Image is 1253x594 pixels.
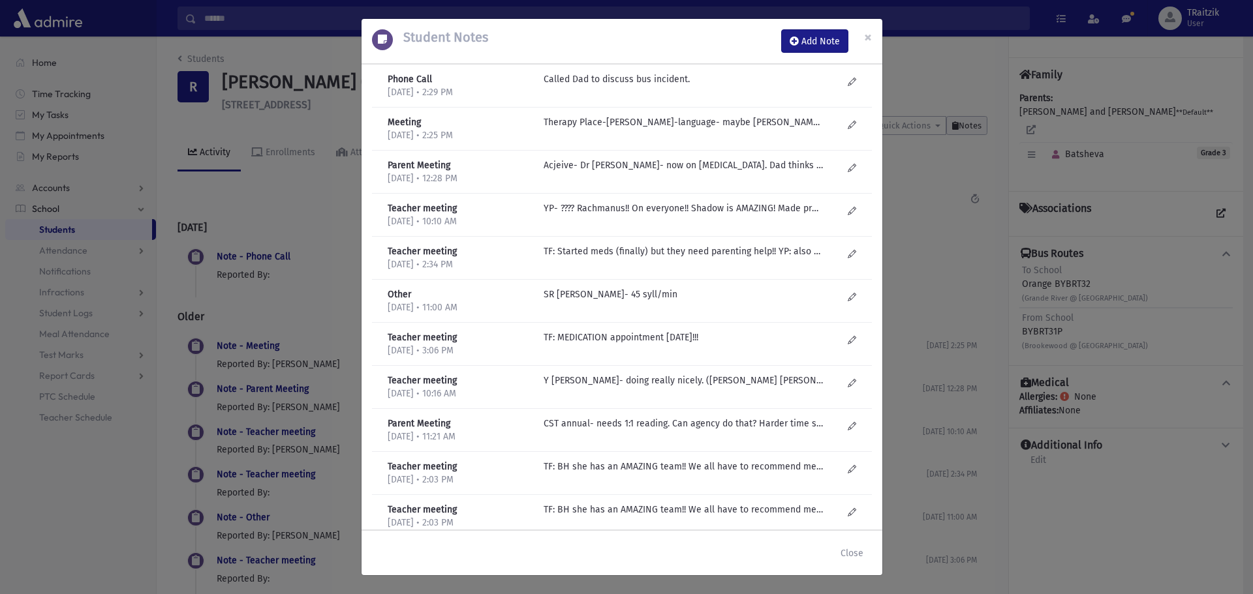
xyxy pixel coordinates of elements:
[388,504,457,515] b: Teacher meeting
[388,387,531,400] p: [DATE] • 10:16 AM
[388,332,457,343] b: Teacher meeting
[388,129,531,142] p: [DATE] • 2:25 PM
[544,374,823,387] p: Y [PERSON_NAME]- doing really nicely. ([PERSON_NAME] [PERSON_NAME]). Very, very spacey!! Agreed t...
[388,203,457,214] b: Teacher meeting
[388,418,450,429] b: Parent Meeting
[781,29,848,53] button: Add Note
[544,417,823,430] p: CST annual- needs 1:1 reading. Can agency do that? Harder time staying focused. Recommended medic...
[393,29,488,45] h5: Student Notes
[832,541,872,565] button: Close
[864,28,872,46] span: ×
[544,460,823,473] p: TF: BH she has an AMAZING team!! We all have to recommend meds!
[544,288,823,301] p: SR [PERSON_NAME]- 45 syll/min
[388,117,421,128] b: Meeting
[388,246,457,257] b: Teacher meeting
[388,86,531,99] p: [DATE] • 2:29 PM
[388,258,531,271] p: [DATE] • 2:34 PM
[544,201,823,215] p: YP- ???? Rachmanus!! On everyone!! Shadow is AMAZING! Made progress in social areas. SO out of it...
[388,301,531,314] p: [DATE] • 11:00 AM
[388,516,531,529] p: [DATE] • 2:03 PM
[544,158,823,172] p: Acjeive- Dr [PERSON_NAME]- now on [MEDICAL_DATA]. Dad thinks it's all [MEDICAL_DATA]. Academicall...
[388,160,450,171] b: Parent Meeting
[544,503,823,516] p: TF: BH she has an AMAZING team!! We all have to recommend meds!
[388,289,411,300] b: Other
[388,375,457,386] b: Teacher meeting
[544,72,823,86] p: Called Dad to discuss bus incident.
[544,331,823,344] p: TF: MEDICATION appointment [DATE]!!!
[388,172,531,185] p: [DATE] • 12:28 PM
[388,215,531,228] p: [DATE] • 10:10 AM
[388,430,531,443] p: [DATE] • 11:21 AM
[388,74,432,85] b: Phone Call
[388,473,531,486] p: [DATE] • 2:03 PM
[388,344,531,357] p: [DATE] • 3:06 PM
[544,115,823,129] p: Therapy Place-[PERSON_NAME]-language- maybe [PERSON_NAME]? Needs help with social and behavioral!...
[544,245,823,258] p: TF: Started meds (finally) but they need parenting help!! YP: also she needs to "catch up" academ...
[388,461,457,472] b: Teacher meeting
[854,19,882,55] button: Close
